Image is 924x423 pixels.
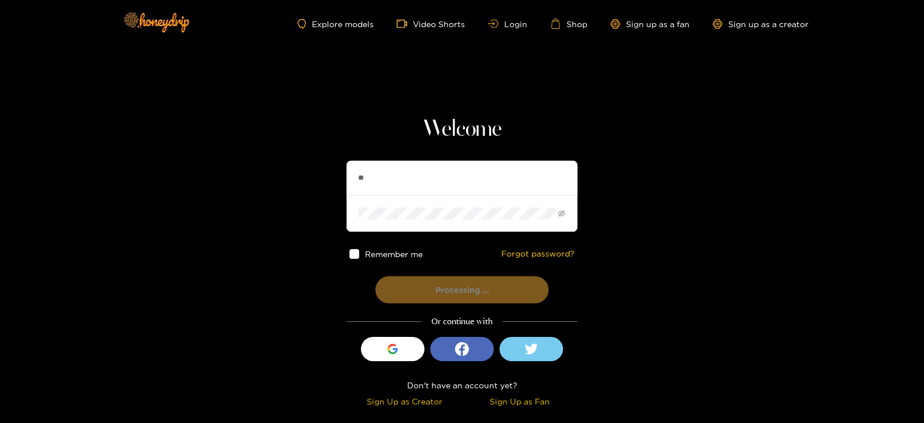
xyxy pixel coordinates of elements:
span: video-camera [397,18,413,29]
a: Forgot password? [501,249,575,259]
a: Login [488,20,527,28]
div: Sign Up as Fan [465,395,575,408]
a: Video Shorts [397,18,465,29]
div: Don't have an account yet? [346,379,577,392]
span: eye-invisible [558,210,565,217]
a: Shop [550,18,587,29]
h1: Welcome [346,116,577,143]
a: Explore models [297,19,374,29]
a: Sign up as a fan [610,19,690,29]
button: Processing ... [375,276,549,303]
span: Remember me [365,250,423,258]
div: Or continue with [346,315,577,328]
div: Sign Up as Creator [349,395,459,408]
a: Sign up as a creator [713,19,808,29]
